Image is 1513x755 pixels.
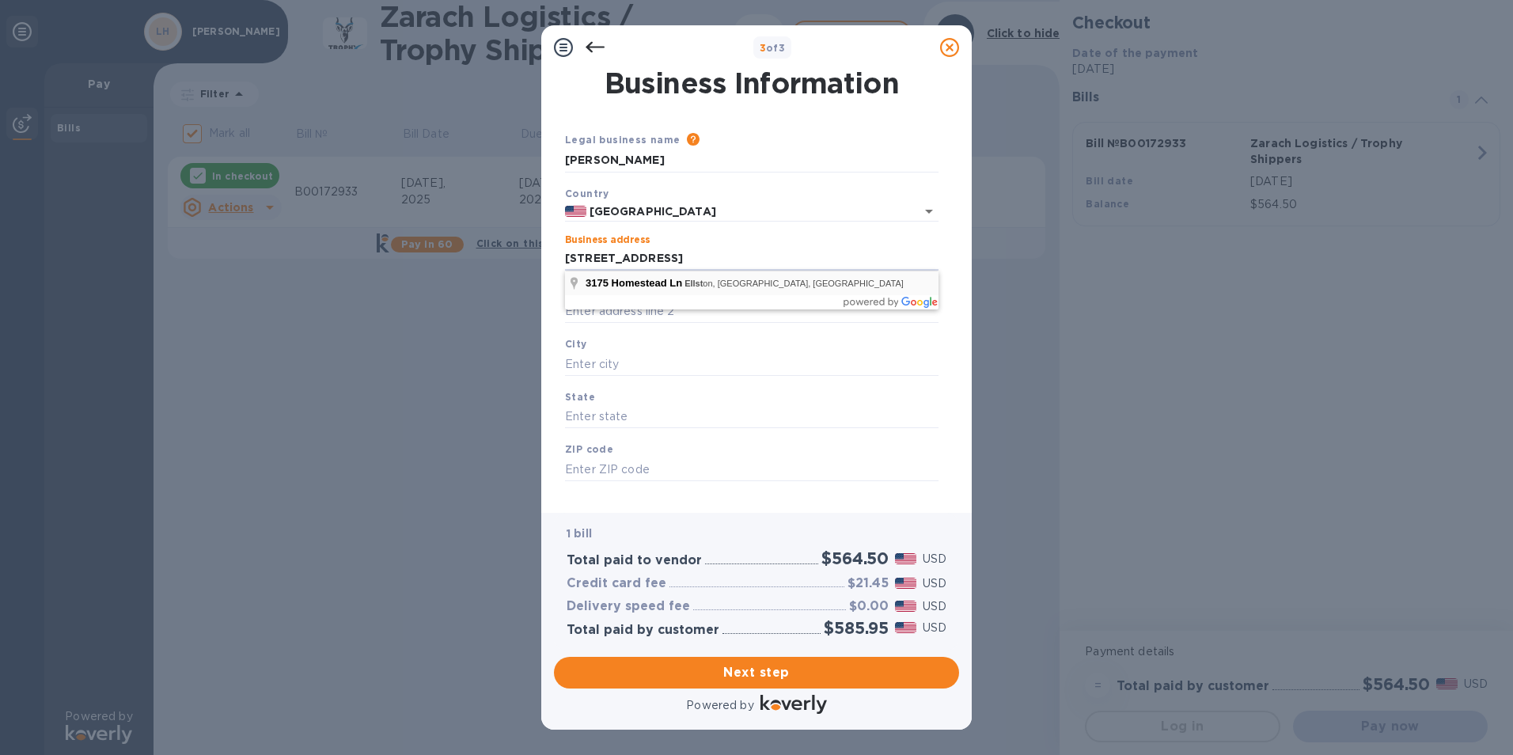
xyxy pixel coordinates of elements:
[586,277,609,289] span: 3175
[849,599,889,614] h3: $0.00
[918,200,940,222] button: Open
[895,601,916,612] img: USD
[567,553,702,568] h3: Total paid to vendor
[567,623,719,638] h3: Total paid by customer
[824,618,889,638] h2: $585.95
[554,657,959,689] button: Next step
[923,620,946,636] p: USD
[565,300,939,324] input: Enter address line 2
[567,663,946,682] span: Next step
[565,405,939,429] input: Enter state
[895,553,916,564] img: USD
[895,622,916,633] img: USD
[562,66,942,100] h1: Business Information
[567,576,666,591] h3: Credit card fee
[923,575,946,592] p: USD
[923,551,946,567] p: USD
[565,149,939,173] input: Enter legal business name
[565,391,595,403] b: State
[565,236,650,245] label: Business address
[612,277,683,289] span: Homestead Ln
[565,206,586,217] img: US
[684,279,703,288] span: Ellst
[895,578,916,589] img: USD
[565,338,587,350] b: City
[821,548,889,568] h2: $564.50
[565,457,939,481] input: Enter ZIP code
[567,599,690,614] h3: Delivery speed fee
[760,695,827,714] img: Logo
[586,202,894,222] input: Select country
[686,697,753,714] p: Powered by
[848,576,889,591] h3: $21.45
[684,279,904,288] span: on, [GEOGRAPHIC_DATA], [GEOGRAPHIC_DATA]
[565,247,939,271] input: Enter address
[565,352,939,376] input: Enter city
[923,598,946,615] p: USD
[565,134,681,146] b: Legal business name
[565,443,613,455] b: ZIP code
[760,42,766,54] span: 3
[565,188,609,199] b: Country
[567,527,592,540] b: 1 bill
[760,42,786,54] b: of 3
